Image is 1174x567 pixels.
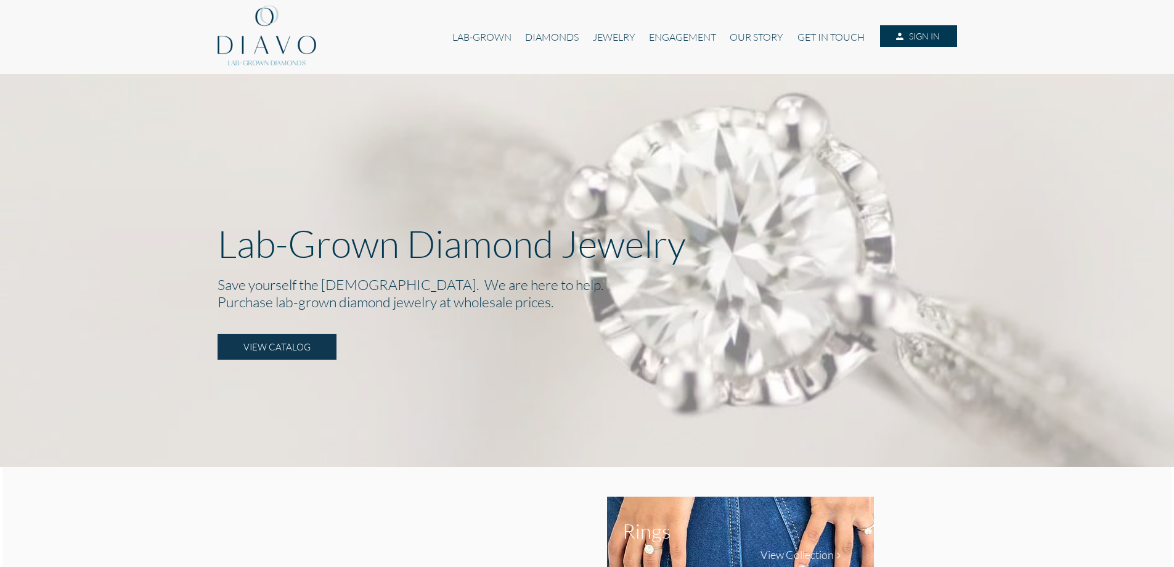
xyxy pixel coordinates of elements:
[723,25,790,49] a: OUR STORY
[218,221,957,266] p: Lab-Grown Diamond Jewelry
[791,25,871,49] a: GET IN TOUCH
[622,518,671,543] h1: Rings
[218,334,336,360] a: VIEW CATALOG
[518,25,585,49] a: DIAMONDS
[585,25,642,49] a: JEWELRY
[446,25,518,49] a: LAB-GROWN
[642,25,723,49] a: ENGAGEMENT
[834,551,843,560] img: collection-arrow
[218,276,957,310] h2: Save yourself the [DEMOGRAPHIC_DATA]. We are here to help. Purchase lab-grown diamond jewelry at ...
[880,25,956,48] a: SIGN IN
[760,548,834,561] h4: View Collection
